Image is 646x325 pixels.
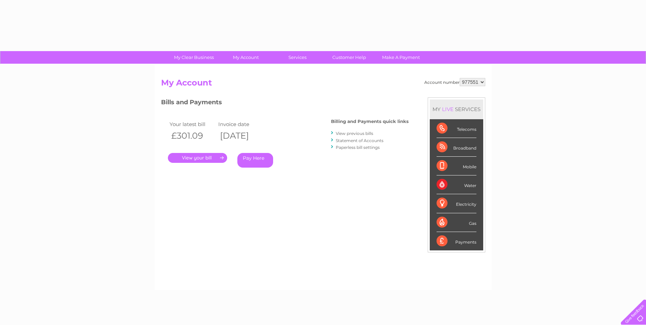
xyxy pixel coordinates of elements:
[437,138,476,157] div: Broadband
[430,99,483,119] div: MY SERVICES
[336,145,380,150] a: Paperless bill settings
[217,120,266,129] td: Invoice date
[168,153,227,163] a: .
[166,51,222,64] a: My Clear Business
[437,232,476,250] div: Payments
[218,51,274,64] a: My Account
[321,51,377,64] a: Customer Help
[437,213,476,232] div: Gas
[437,157,476,175] div: Mobile
[161,78,485,91] h2: My Account
[269,51,326,64] a: Services
[161,97,409,109] h3: Bills and Payments
[437,175,476,194] div: Water
[437,119,476,138] div: Telecoms
[437,194,476,213] div: Electricity
[336,131,373,136] a: View previous bills
[424,78,485,86] div: Account number
[336,138,383,143] a: Statement of Accounts
[373,51,429,64] a: Make A Payment
[441,106,455,112] div: LIVE
[237,153,273,168] a: Pay Here
[168,120,217,129] td: Your latest bill
[168,129,217,143] th: £301.09
[217,129,266,143] th: [DATE]
[331,119,409,124] h4: Billing and Payments quick links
